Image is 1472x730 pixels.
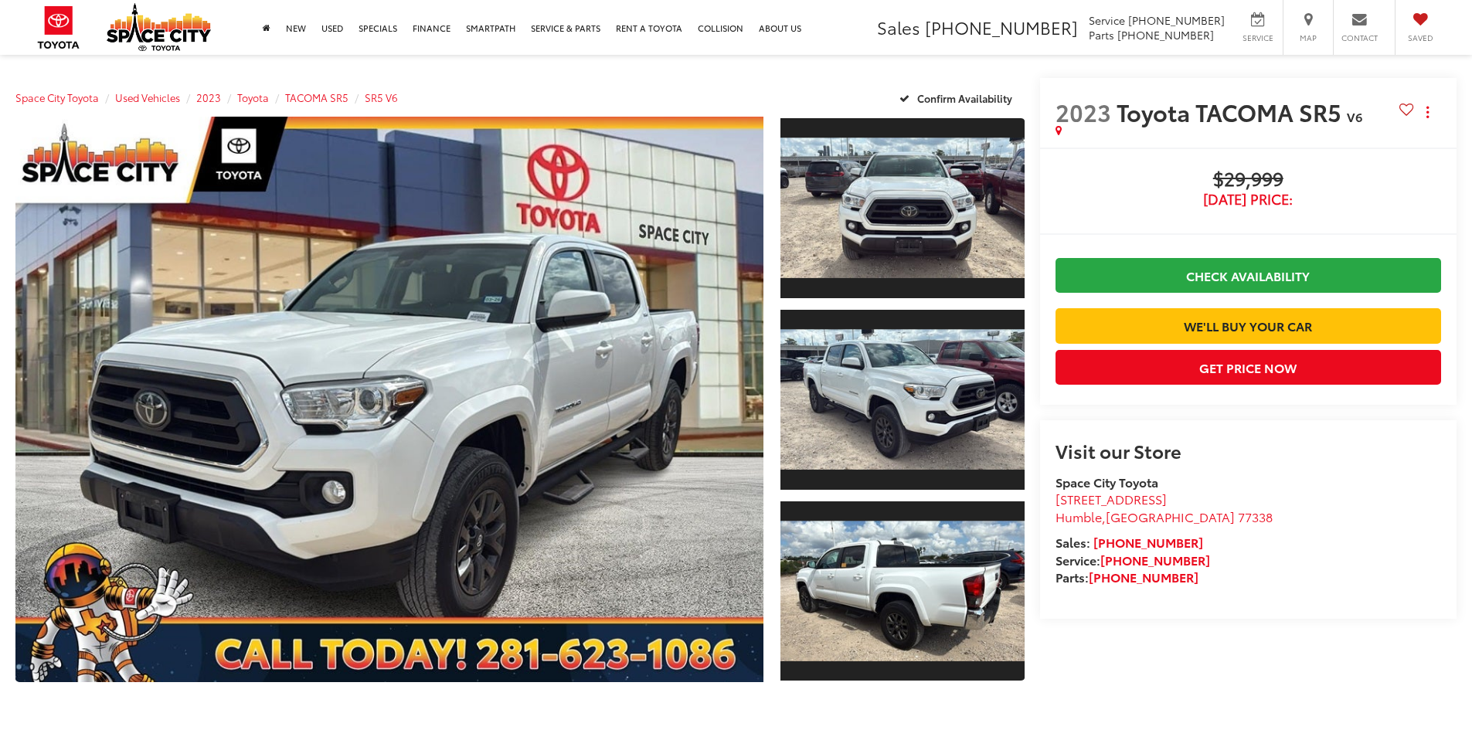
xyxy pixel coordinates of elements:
[1056,508,1102,525] span: Humble
[1089,12,1125,28] span: Service
[1106,508,1235,525] span: [GEOGRAPHIC_DATA]
[1403,32,1437,43] span: Saved
[1056,440,1441,460] h2: Visit our Store
[1117,95,1347,128] span: Toyota TACOMA SR5
[1238,508,1273,525] span: 77338
[8,114,770,685] img: 2023 Toyota TACOMA SR5 SR5 V6
[925,15,1078,39] span: [PHONE_NUMBER]
[780,500,1025,683] a: Expand Photo 3
[1240,32,1275,43] span: Service
[877,15,920,39] span: Sales
[115,90,180,104] a: Used Vehicles
[1291,32,1325,43] span: Map
[1056,508,1273,525] span: ,
[1056,192,1441,207] span: [DATE] Price:
[15,90,99,104] a: Space City Toyota
[1100,551,1210,569] a: [PHONE_NUMBER]
[1117,27,1214,42] span: [PHONE_NUMBER]
[237,90,269,104] a: Toyota
[1128,12,1225,28] span: [PHONE_NUMBER]
[107,3,211,51] img: Space City Toyota
[777,138,1026,278] img: 2023 Toyota TACOMA SR5 SR5 V6
[1056,473,1158,491] strong: Space City Toyota
[1093,533,1203,551] a: [PHONE_NUMBER]
[1056,568,1198,586] strong: Parts:
[777,521,1026,660] img: 2023 Toyota TACOMA SR5 SR5 V6
[1089,27,1114,42] span: Parts
[780,117,1025,300] a: Expand Photo 1
[1056,490,1273,525] a: [STREET_ADDRESS] Humble,[GEOGRAPHIC_DATA] 77338
[1426,106,1429,118] span: dropdown dots
[1347,107,1362,125] span: V6
[777,330,1026,470] img: 2023 Toyota TACOMA SR5 SR5 V6
[1056,308,1441,343] a: We'll Buy Your Car
[780,308,1025,491] a: Expand Photo 2
[1056,533,1090,551] span: Sales:
[1089,568,1198,586] a: [PHONE_NUMBER]
[1056,490,1167,508] span: [STREET_ADDRESS]
[1056,168,1441,192] span: $29,999
[196,90,221,104] a: 2023
[285,90,348,104] a: TACOMA SR5
[1056,258,1441,293] a: Check Availability
[15,117,763,682] a: Expand Photo 0
[1056,551,1210,569] strong: Service:
[1056,95,1111,128] span: 2023
[1414,98,1441,125] button: Actions
[1341,32,1378,43] span: Contact
[891,84,1025,111] button: Confirm Availability
[917,91,1012,105] span: Confirm Availability
[365,90,398,104] a: SR5 V6
[1056,350,1441,385] button: Get Price Now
